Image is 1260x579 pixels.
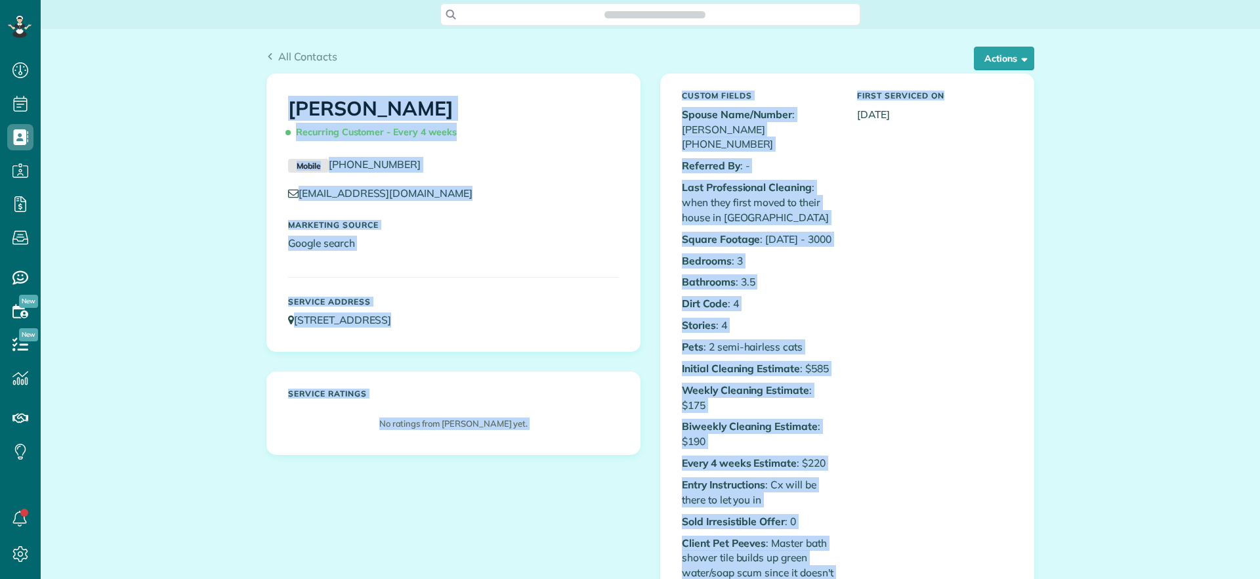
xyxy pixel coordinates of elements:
[682,361,837,376] p: : $585
[682,514,837,529] p: : 0
[682,536,766,549] b: Client Pet Peeves
[682,383,837,413] p: : $175
[682,181,812,194] b: Last Professional Cleaning
[288,313,404,326] a: [STREET_ADDRESS]
[682,254,732,267] b: Bedrooms
[682,456,837,471] p: : $220
[19,295,38,308] span: New
[682,419,818,433] b: Biweekly Cleaning Estimate
[19,328,38,341] span: New
[288,236,619,251] p: Google search
[288,297,619,306] h5: Service Address
[682,91,837,100] h5: Custom Fields
[682,297,728,310] b: Dirt Code
[288,159,329,173] small: Mobile
[288,186,485,200] a: [EMAIL_ADDRESS][DOMAIN_NAME]
[682,339,837,354] p: : 2 semi-hairless cats
[682,159,740,172] b: Referred By
[266,49,337,64] a: All Contacts
[295,418,612,430] p: No ratings from [PERSON_NAME] yet.
[288,121,462,144] span: Recurring Customer - Every 4 weeks
[278,50,337,63] span: All Contacts
[857,107,1013,122] p: [DATE]
[857,91,1013,100] h5: First Serviced On
[618,8,692,21] span: Search ZenMaid…
[288,221,619,229] h5: Marketing Source
[682,274,837,289] p: : 3.5
[288,158,421,171] a: Mobile[PHONE_NUMBER]
[682,419,837,449] p: : $190
[682,107,837,152] p: : [PERSON_NAME] [PHONE_NUMBER]
[682,477,837,507] p: : Cx will be there to let you in
[682,383,809,397] b: Weekly Cleaning Estimate
[682,318,837,333] p: : 4
[682,318,716,332] b: Stories
[974,47,1034,70] button: Actions
[682,253,837,268] p: : 3
[682,232,760,246] b: Square Footage
[682,340,703,353] b: Pets
[288,389,619,398] h5: Service ratings
[682,275,736,288] b: Bathrooms
[682,180,837,225] p: : when they first moved to their house in [GEOGRAPHIC_DATA]
[682,158,837,173] p: : -
[682,515,785,528] b: Sold Irresistible Offer
[682,108,792,121] b: Spouse Name/Number
[682,362,800,375] b: Initial Cleaning Estimate
[682,456,797,469] b: Every 4 weeks Estimate
[682,232,837,247] p: : [DATE] - 3000
[682,478,765,491] b: Entry Instructions
[682,296,837,311] p: : 4
[288,98,619,144] h1: [PERSON_NAME]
